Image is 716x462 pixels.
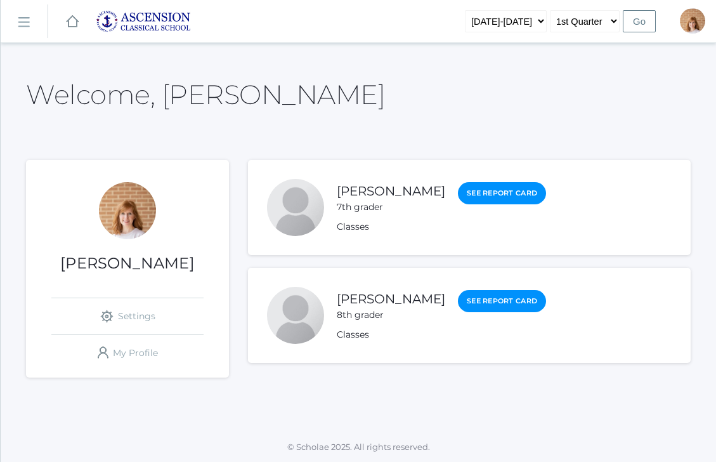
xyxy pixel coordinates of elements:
p: © Scholae 2025. All rights reserved. [1,441,716,454]
a: See Report Card [458,182,546,204]
a: Classes [337,221,369,232]
h2: Welcome, [PERSON_NAME] [26,80,385,109]
a: See Report Card [458,290,546,312]
h1: [PERSON_NAME] [26,255,229,272]
div: 7th grader [337,201,445,214]
div: Jude Granger [267,179,324,236]
a: [PERSON_NAME] [337,183,445,199]
div: Emma Granger [267,287,324,344]
img: ascension-logo-blue-113fc29133de2fb5813e50b71547a291c5fdb7962bf76d49838a2a14a36269ea.jpg [96,10,191,32]
a: My Profile [51,335,204,371]
div: Allison Granger [680,8,705,34]
div: 8th grader [337,308,445,322]
div: Allison Granger [99,182,156,239]
input: Go [623,10,656,32]
a: Settings [51,298,204,334]
a: [PERSON_NAME] [337,291,445,307]
a: Classes [337,329,369,340]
